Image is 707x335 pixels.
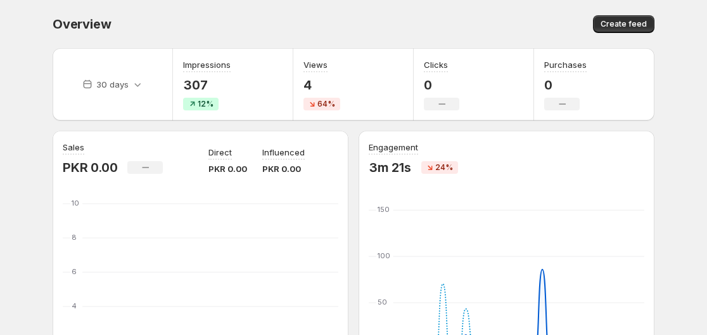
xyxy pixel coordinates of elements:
[72,301,77,310] text: 4
[262,146,305,159] p: Influenced
[593,15,654,33] button: Create feed
[96,78,129,91] p: 30 days
[262,162,305,175] p: PKR 0.00
[198,99,213,109] span: 12%
[303,58,328,71] h3: Views
[435,162,453,173] span: 24%
[63,141,84,154] h3: Sales
[63,160,117,175] p: PKR 0.00
[424,58,448,71] h3: Clicks
[183,77,231,93] p: 307
[424,77,459,93] p: 0
[369,141,418,154] h3: Engagement
[72,233,77,242] text: 8
[601,19,647,29] span: Create feed
[208,162,247,175] p: PKR 0.00
[378,251,390,260] text: 100
[72,199,79,207] text: 10
[369,160,411,175] p: 3m 21s
[544,58,587,71] h3: Purchases
[378,205,390,214] text: 150
[544,77,587,93] p: 0
[208,146,232,159] p: Direct
[303,77,340,93] p: 4
[183,58,231,71] h3: Impressions
[317,99,335,109] span: 64%
[72,267,77,276] text: 6
[53,16,111,32] span: Overview
[378,298,387,306] text: 50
